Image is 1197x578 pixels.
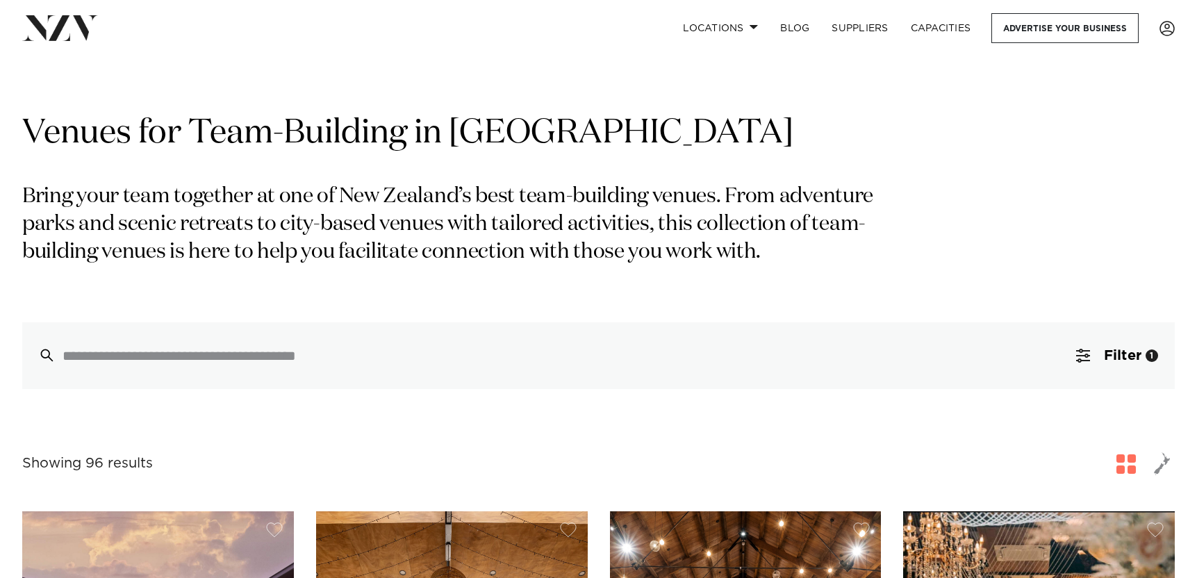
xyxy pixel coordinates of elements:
[672,13,769,43] a: Locations
[769,13,820,43] a: BLOG
[22,183,881,267] p: Bring your team together at one of New Zealand’s best team-building venues. From adventure parks ...
[991,13,1139,43] a: Advertise your business
[22,15,98,40] img: nzv-logo.png
[820,13,899,43] a: SUPPLIERS
[22,453,153,474] div: Showing 96 results
[900,13,982,43] a: Capacities
[22,112,1175,156] h1: Venues for Team-Building in [GEOGRAPHIC_DATA]
[1059,322,1175,389] button: Filter1
[1146,349,1158,362] div: 1
[1104,349,1141,363] span: Filter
